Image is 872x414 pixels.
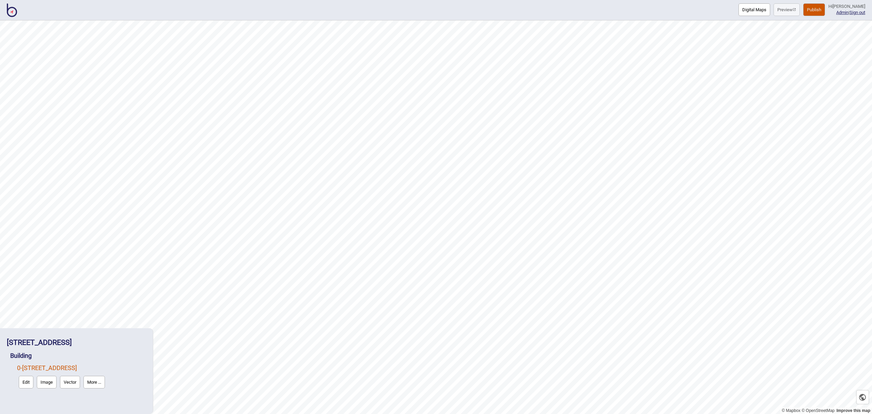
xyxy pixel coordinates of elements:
[837,408,870,413] a: Map feedback
[774,3,800,16] a: Previewpreview
[782,408,800,413] a: Mapbox
[83,376,105,388] button: More ...
[17,364,77,371] a: 0-[STREET_ADDRESS]
[836,10,850,15] span: |
[58,374,82,390] a: Vector
[19,376,33,388] button: Edit
[7,338,72,347] a: [STREET_ADDRESS]
[37,376,57,388] button: Image
[738,3,770,16] button: Digital Maps
[60,376,80,388] button: Vector
[10,352,32,359] a: Building
[793,8,796,11] img: preview
[7,3,17,17] img: BindiMaps CMS
[17,374,35,390] a: Edit
[35,374,58,390] a: Image
[82,374,107,390] a: More ...
[828,3,865,10] div: Hi [PERSON_NAME]
[801,408,835,413] a: OpenStreetMap
[803,3,825,16] button: Publish
[17,362,146,390] div: 200 Victoria Street
[774,3,800,16] button: Preview
[7,335,146,350] div: 200 Victoria Street
[836,10,848,15] a: Admin
[850,10,865,15] button: Sign out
